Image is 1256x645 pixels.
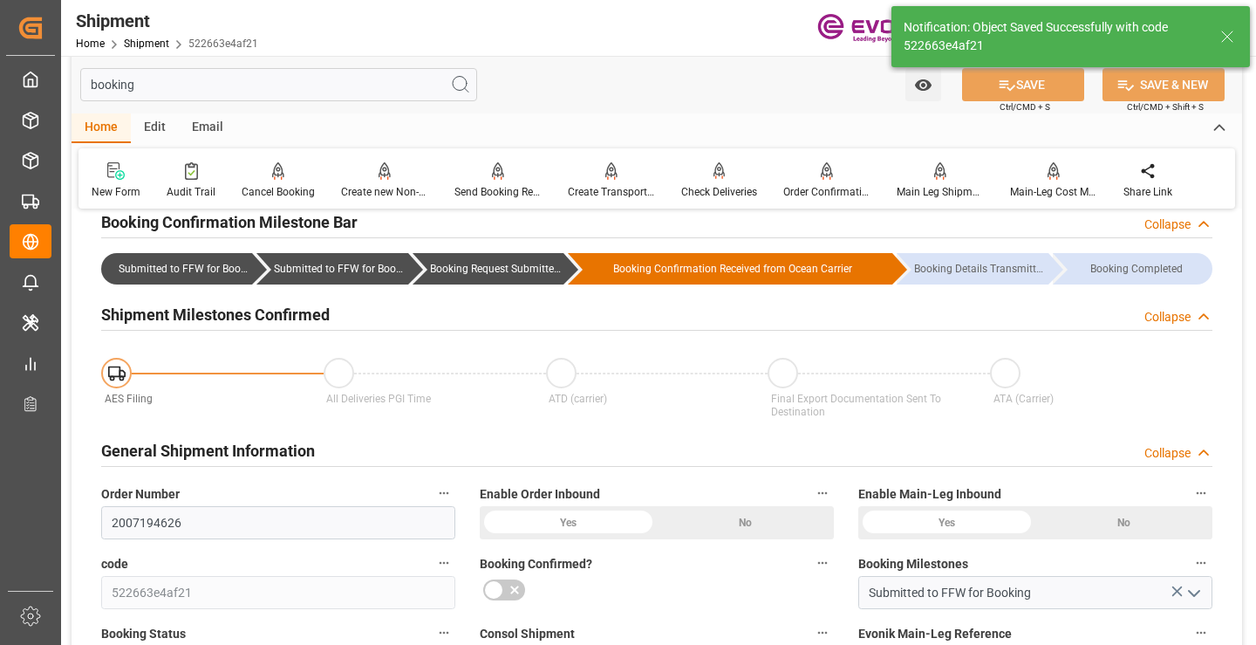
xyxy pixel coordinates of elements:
[119,253,252,285] div: Submitted to FFW for Booking (Pending)
[1010,184,1097,200] div: Main-Leg Cost Message
[993,393,1054,405] span: ATA (Carrier)
[1180,580,1206,607] button: open menu
[131,113,179,143] div: Edit
[962,68,1084,101] button: SAVE
[413,253,563,285] div: Booking Request Submitted to Ocean Carrier
[771,393,941,418] span: Final Export Documentation Sent To Destination
[480,625,575,643] span: Consol Shipment
[101,210,358,234] h2: Booking Confirmation Milestone Bar
[101,485,180,504] span: Order Number
[92,184,140,200] div: New Form
[657,506,834,539] div: No
[433,621,455,644] button: Booking Status
[76,38,105,50] a: Home
[897,253,1048,285] div: Booking Details Transmitted to SAP
[897,184,984,200] div: Main Leg Shipment
[341,184,428,200] div: Create new Non-Conformance
[101,303,330,326] h2: Shipment Milestones Confirmed
[1144,444,1191,463] div: Collapse
[783,184,870,200] div: Order Confirmation
[1070,253,1204,285] div: Booking Completed
[1000,100,1050,113] span: Ctrl/CMD + S
[568,253,892,285] div: Booking Confirmation Received from Ocean Carrier
[101,625,186,643] span: Booking Status
[858,555,968,573] span: Booking Milestones
[80,68,477,101] input: Search Fields
[454,184,542,200] div: Send Booking Request To ABS
[1102,68,1225,101] button: SAVE & NEW
[568,184,655,200] div: Create Transport Unit
[817,13,931,44] img: Evonik-brand-mark-Deep-Purple-RGB.jpeg_1700498283.jpeg
[179,113,236,143] div: Email
[585,253,880,285] div: Booking Confirmation Received from Ocean Carrier
[256,253,407,285] div: Submitted to FFW for Booking
[1123,184,1172,200] div: Share Link
[1190,552,1212,574] button: Booking Milestones
[905,68,941,101] button: open menu
[430,253,563,285] div: Booking Request Submitted to Ocean Carrier
[167,184,215,200] div: Audit Trail
[858,506,1035,539] div: Yes
[105,393,153,405] span: AES Filing
[681,184,757,200] div: Check Deliveries
[480,485,600,504] span: Enable Order Inbound
[811,621,834,644] button: Consol Shipment
[1035,506,1212,539] div: No
[1190,621,1212,644] button: Evonik Main-Leg Reference
[811,482,834,504] button: Enable Order Inbound
[1144,216,1191,234] div: Collapse
[904,18,1204,55] div: Notification: Object Saved Successfully with code 522663e4af21
[914,253,1048,285] div: Booking Details Transmitted to SAP
[480,506,657,539] div: Yes
[101,439,315,463] h2: General Shipment Information
[76,8,258,34] div: Shipment
[858,485,1001,504] span: Enable Main-Leg Inbound
[1053,253,1212,285] div: Booking Completed
[72,113,131,143] div: Home
[101,555,128,573] span: code
[326,393,431,405] span: All Deliveries PGI Time
[101,253,252,285] div: Submitted to FFW for Booking (Pending)
[858,625,1012,643] span: Evonik Main-Leg Reference
[1127,100,1204,113] span: Ctrl/CMD + Shift + S
[274,253,407,285] div: Submitted to FFW for Booking
[480,555,592,573] span: Booking Confirmed?
[433,552,455,574] button: code
[1144,308,1191,326] div: Collapse
[549,393,607,405] span: ATD (carrier)
[811,552,834,574] button: Booking Confirmed?
[124,38,169,50] a: Shipment
[242,184,315,200] div: Cancel Booking
[433,482,455,504] button: Order Number
[1190,482,1212,504] button: Enable Main-Leg Inbound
